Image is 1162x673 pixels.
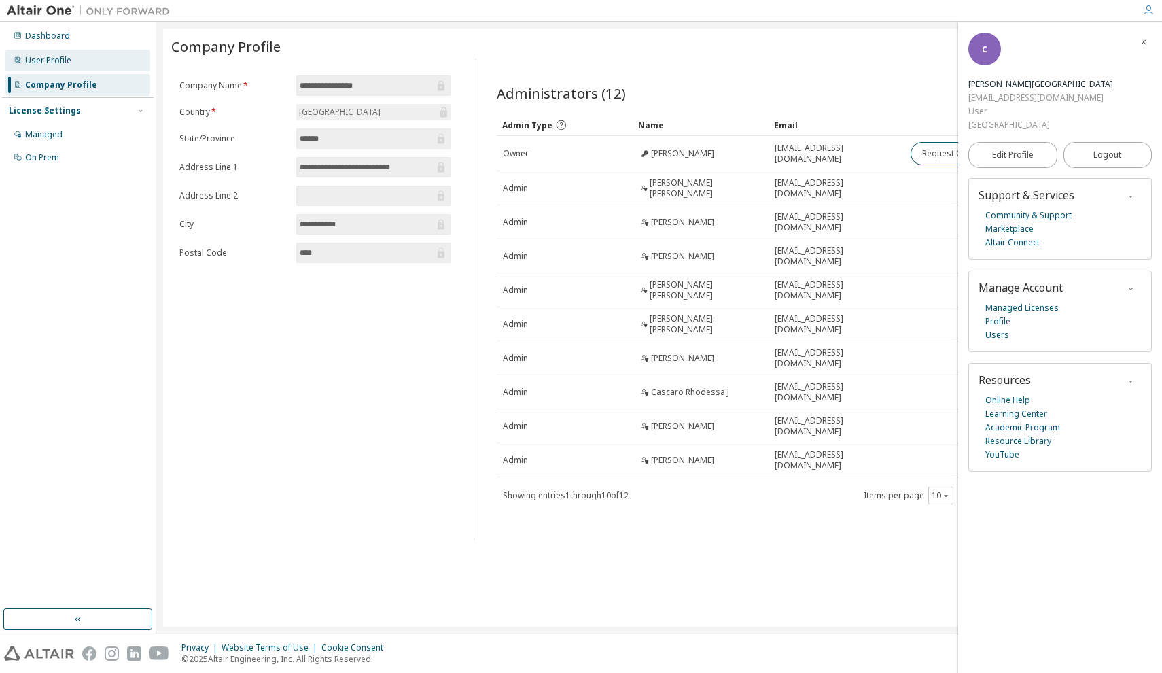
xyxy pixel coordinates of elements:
span: [EMAIL_ADDRESS][DOMAIN_NAME] [775,177,898,199]
span: [PERSON_NAME] [651,455,714,466]
button: 10 [932,490,950,501]
span: Admin [503,217,528,228]
a: Resource Library [985,434,1051,448]
span: Showing entries 1 through 10 of 12 [503,489,629,501]
a: Community & Support [985,209,1072,222]
span: Admin [503,319,528,330]
span: Admin [503,285,528,296]
img: linkedin.svg [127,646,141,661]
div: License Settings [9,105,81,116]
label: Address Line 1 [179,162,288,173]
div: [GEOGRAPHIC_DATA] [297,105,383,120]
div: Cassidy Valencia [968,77,1113,91]
span: [EMAIL_ADDRESS][DOMAIN_NAME] [775,143,898,165]
span: Cascaro Rhodessa J [651,387,729,398]
a: Marketplace [985,222,1034,236]
div: Company Profile [25,80,97,90]
label: Company Name [179,80,288,91]
span: Edit Profile [992,150,1034,160]
span: [EMAIL_ADDRESS][DOMAIN_NAME] [775,449,898,471]
span: Company Profile [171,37,281,56]
div: Cookie Consent [321,642,391,653]
div: Website Terms of Use [222,642,321,653]
a: Altair Connect [985,236,1040,249]
a: Online Help [985,394,1030,407]
span: [PERSON_NAME] [PERSON_NAME] [650,279,762,301]
img: altair_logo.svg [4,646,74,661]
span: Administrators (12) [497,84,626,103]
span: Support & Services [979,188,1074,203]
div: Dashboard [25,31,70,41]
span: Admin [503,455,528,466]
a: Users [985,328,1009,342]
span: [PERSON_NAME] [651,148,714,159]
a: Learning Center [985,407,1047,421]
span: [EMAIL_ADDRESS][DOMAIN_NAME] [775,313,898,335]
span: [PERSON_NAME] [651,353,714,364]
span: Admin [503,251,528,262]
div: User Profile [25,55,71,66]
p: © 2025 Altair Engineering, Inc. All Rights Reserved. [181,653,391,665]
div: Name [638,114,763,136]
span: [PERSON_NAME] [651,217,714,228]
div: [EMAIL_ADDRESS][DOMAIN_NAME] [968,91,1113,105]
a: Edit Profile [968,142,1057,168]
span: Admin Type [502,120,552,131]
a: Academic Program [985,421,1060,434]
span: Admin [503,421,528,432]
span: Logout [1093,148,1121,162]
span: [EMAIL_ADDRESS][DOMAIN_NAME] [775,381,898,403]
span: C [982,44,987,55]
label: Country [179,107,288,118]
label: City [179,219,288,230]
a: YouTube [985,448,1019,462]
span: Owner [503,148,529,159]
span: [EMAIL_ADDRESS][DOMAIN_NAME] [775,279,898,301]
span: [EMAIL_ADDRESS][DOMAIN_NAME] [775,211,898,233]
label: Postal Code [179,247,288,258]
span: Manage Account [979,280,1063,295]
span: Admin [503,353,528,364]
div: [GEOGRAPHIC_DATA] [968,118,1113,132]
span: Admin [503,183,528,194]
img: facebook.svg [82,646,96,661]
span: [PERSON_NAME] [651,421,714,432]
span: [EMAIL_ADDRESS][DOMAIN_NAME] [775,245,898,267]
img: youtube.svg [149,646,169,661]
div: Managed [25,129,63,140]
span: Resources [979,373,1031,387]
div: Email [774,114,899,136]
div: Privacy [181,642,222,653]
a: Managed Licenses [985,301,1059,315]
span: [PERSON_NAME]. [PERSON_NAME] [650,313,762,335]
div: On Prem [25,152,59,163]
img: Altair One [7,4,177,18]
img: instagram.svg [105,646,119,661]
span: [PERSON_NAME] [651,251,714,262]
div: User [968,105,1113,118]
div: [GEOGRAPHIC_DATA] [296,104,451,120]
span: [EMAIL_ADDRESS][DOMAIN_NAME] [775,415,898,437]
button: Logout [1063,142,1152,168]
span: Admin [503,387,528,398]
label: Address Line 2 [179,190,288,201]
button: Request Owner Change [911,142,1025,165]
span: [PERSON_NAME] [PERSON_NAME] [650,177,762,199]
a: Profile [985,315,1010,328]
span: [EMAIL_ADDRESS][DOMAIN_NAME] [775,347,898,369]
label: State/Province [179,133,288,144]
span: Items per page [864,487,953,504]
